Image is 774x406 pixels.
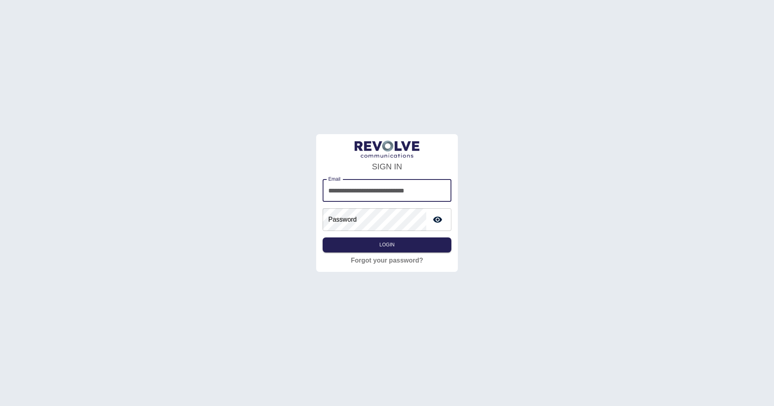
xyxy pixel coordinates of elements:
[328,175,340,182] label: Email
[323,237,451,252] button: Login
[355,141,419,158] img: LogoText
[430,212,446,228] button: toggle password visibility
[323,160,451,173] h4: SIGN IN
[351,256,423,265] a: Forgot your password?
